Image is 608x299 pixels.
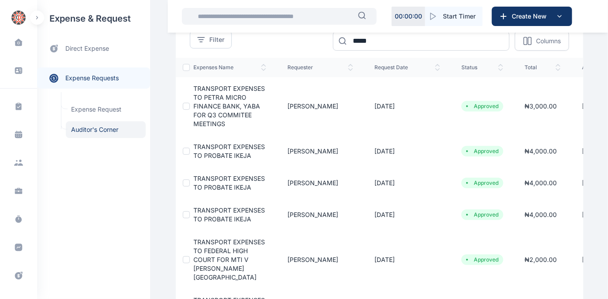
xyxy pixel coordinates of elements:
[525,64,561,71] span: total
[536,37,561,45] p: Columns
[508,12,554,21] span: Create New
[37,67,150,89] a: expense requests
[66,101,146,118] a: Expense Request
[364,135,451,167] td: [DATE]
[193,238,265,281] a: TRANSPORT EXPENSES TO FEDERAL HIGH COURT FOR MTI V [PERSON_NAME][GEOGRAPHIC_DATA]
[277,231,364,289] td: [PERSON_NAME]
[277,167,364,199] td: [PERSON_NAME]
[277,77,364,135] td: [PERSON_NAME]
[37,60,150,89] div: expense requests
[190,31,232,49] button: Filter
[364,199,451,231] td: [DATE]
[374,64,440,71] span: request date
[209,35,224,44] span: Filter
[65,44,109,53] span: direct expense
[461,64,503,71] span: status
[395,12,422,21] p: 00 : 00 : 00
[193,206,265,223] a: TRANSPORT EXPENSES TO PROBATE IKEJA
[364,77,451,135] td: [DATE]
[277,199,364,231] td: [PERSON_NAME]
[465,256,500,263] li: Approved
[492,7,572,26] button: Create New
[443,12,476,21] span: Start Timer
[525,147,557,155] span: ₦ 4,000.00
[465,148,500,155] li: Approved
[525,102,557,110] span: ₦ 3,000.00
[37,37,150,60] a: direct expense
[465,211,500,218] li: Approved
[277,135,364,167] td: [PERSON_NAME]
[515,31,569,51] button: Columns
[465,179,500,187] li: Approved
[525,179,557,187] span: ₦ 4,000.00
[364,231,451,289] td: [DATE]
[465,103,500,110] li: Approved
[66,121,146,138] a: Auditor's Corner
[193,175,265,191] a: TRANSPORT EXPENSES TO PROBATE IKEJA
[193,143,265,159] a: TRANSPORT EXPENSES TO PROBATE IKEJA
[193,85,265,127] a: TRANSPORT EXPENSES TO PETRA MICRO FINANCE BANK, YABA FOR Q3 COMMITEE MEETINGS
[525,256,557,263] span: ₦ 2,000.00
[525,211,557,218] span: ₦ 4,000.00
[193,64,266,71] span: expenses Name
[364,167,451,199] td: [DATE]
[287,64,353,71] span: Requester
[425,7,483,26] button: Start Timer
